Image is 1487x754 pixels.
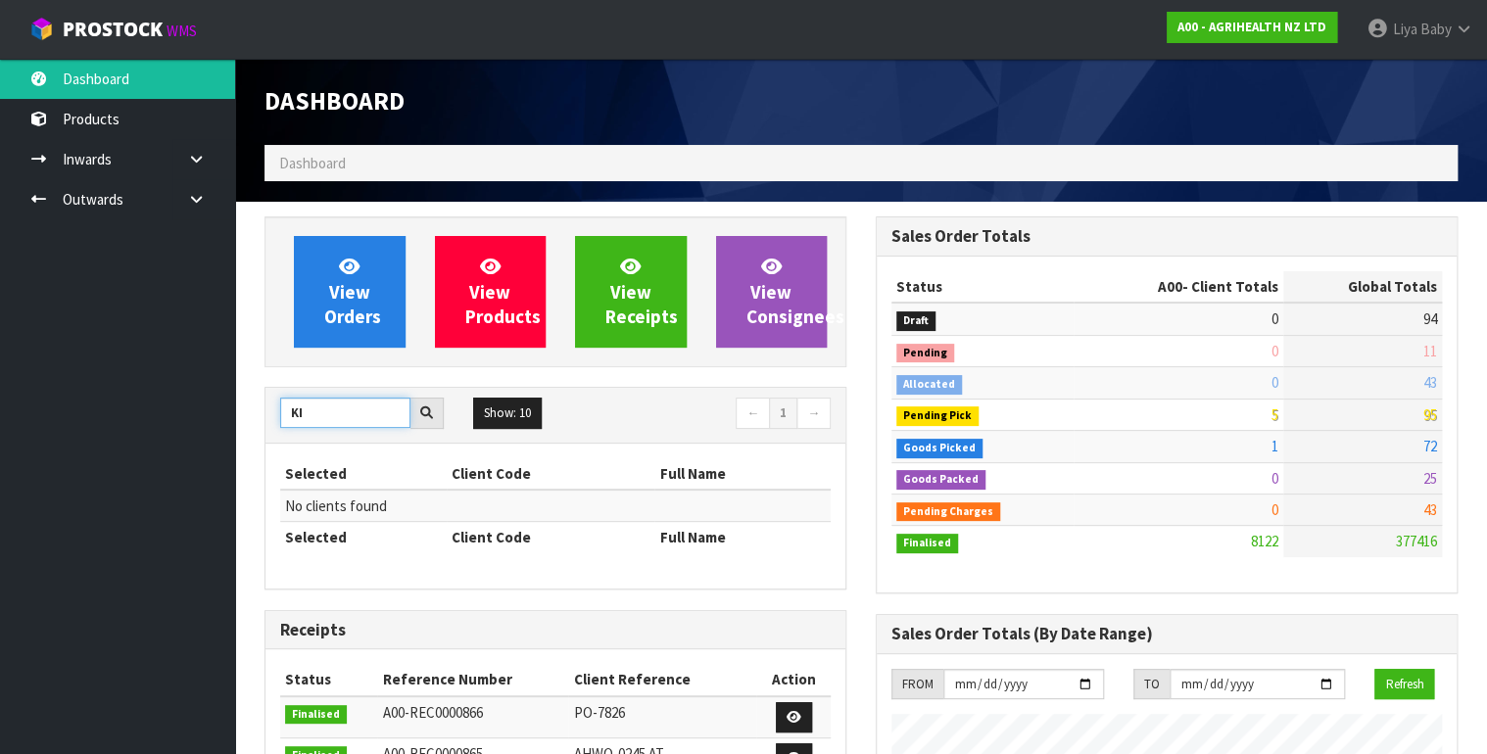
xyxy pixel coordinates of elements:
th: Client Code [447,458,654,490]
span: Allocated [896,375,962,395]
th: Full Name [654,522,831,553]
span: 0 [1271,373,1278,392]
th: Selected [280,458,447,490]
span: Pending Pick [896,406,979,426]
span: Finalised [285,705,347,725]
span: 5 [1271,405,1278,424]
span: View Products [465,255,541,328]
small: WMS [167,22,197,40]
a: ViewReceipts [575,236,687,348]
h3: Receipts [280,621,831,639]
th: Selected [280,522,447,553]
span: 43 [1423,373,1437,392]
span: 25 [1423,469,1437,488]
a: ← [736,398,770,429]
th: Full Name [654,458,831,490]
span: 0 [1271,469,1278,488]
td: No clients found [280,490,831,522]
span: Dashboard [264,85,405,117]
th: Client Reference [568,664,756,695]
span: Finalised [896,534,958,553]
span: 72 [1423,437,1437,455]
th: Status [891,271,1074,303]
a: ViewProducts [435,236,547,348]
span: 0 [1271,309,1278,328]
span: 11 [1423,342,1437,360]
img: cube-alt.png [29,17,54,41]
span: 0 [1271,342,1278,360]
th: Action [756,664,831,695]
span: 1 [1271,437,1278,455]
a: A00 - AGRIHEALTH NZ LTD [1167,12,1337,43]
h3: Sales Order Totals [891,227,1442,246]
span: 0 [1271,500,1278,519]
span: View Orders [324,255,381,328]
span: ProStock [63,17,163,42]
span: Goods Picked [896,439,983,458]
span: 94 [1423,309,1437,328]
div: TO [1133,669,1170,700]
th: - Client Totals [1074,271,1283,303]
span: Draft [896,311,935,331]
button: Refresh [1374,669,1434,700]
span: Liya [1392,20,1416,38]
a: ViewOrders [294,236,406,348]
nav: Page navigation [570,398,831,432]
th: Status [280,664,377,695]
span: Baby [1419,20,1451,38]
a: 1 [769,398,797,429]
strong: A00 - AGRIHEALTH NZ LTD [1177,19,1326,35]
th: Client Code [447,522,654,553]
span: Dashboard [279,154,346,172]
a: → [796,398,831,429]
h3: Sales Order Totals (By Date Range) [891,625,1442,643]
span: View Receipts [605,255,678,328]
span: Pending [896,344,954,363]
th: Global Totals [1283,271,1442,303]
a: ViewConsignees [716,236,828,348]
span: A00 [1158,277,1182,296]
input: Search clients [280,398,410,428]
button: Show: 10 [473,398,542,429]
span: PO-7826 [573,703,624,722]
span: 43 [1423,500,1437,519]
span: 377416 [1396,532,1437,550]
span: Pending Charges [896,502,1000,522]
th: Reference Number [377,664,568,695]
span: A00-REC0000866 [382,703,482,722]
span: Goods Packed [896,470,985,490]
div: FROM [891,669,943,700]
span: 8122 [1251,532,1278,550]
span: 95 [1423,405,1437,424]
